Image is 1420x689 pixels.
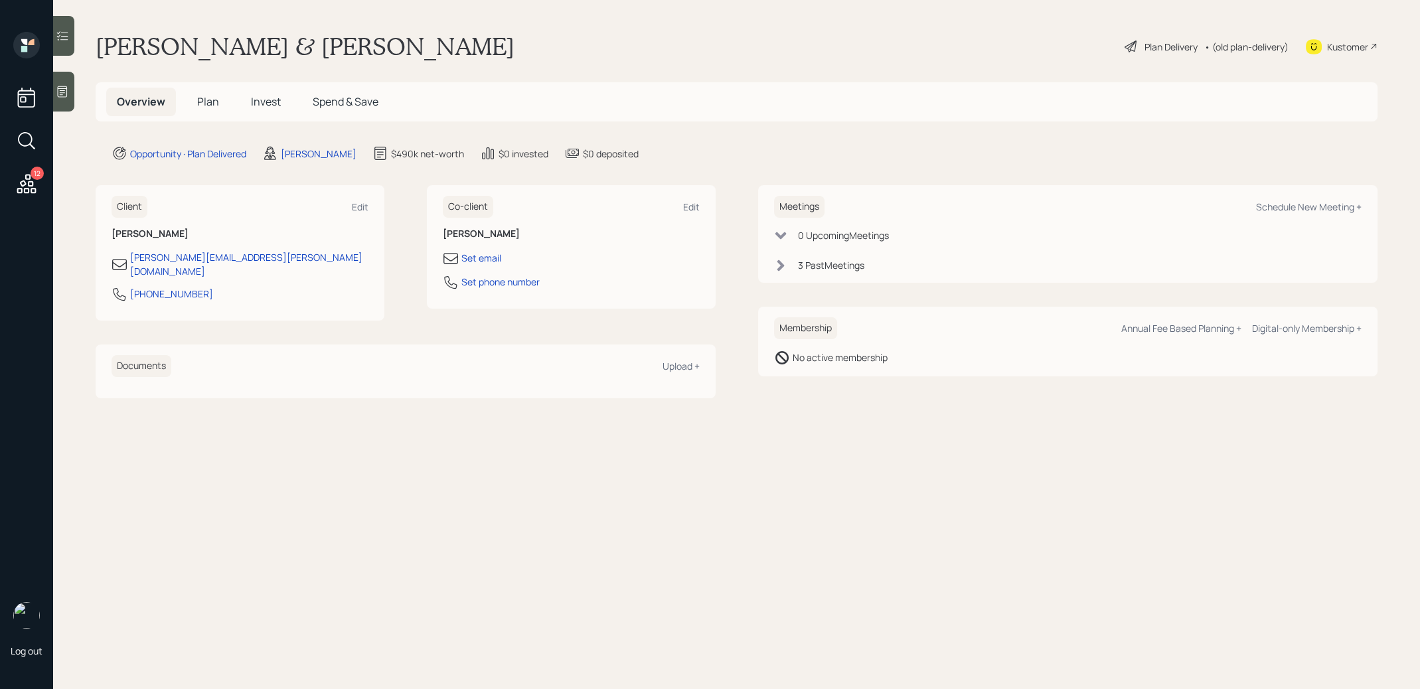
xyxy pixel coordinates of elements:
[1256,200,1362,213] div: Schedule New Meeting +
[31,167,44,180] div: 12
[774,196,825,218] h6: Meetings
[130,147,246,161] div: Opportunity · Plan Delivered
[1327,40,1368,54] div: Kustomer
[112,355,171,377] h6: Documents
[313,94,378,109] span: Spend & Save
[117,94,165,109] span: Overview
[1252,322,1362,335] div: Digital-only Membership +
[774,317,837,339] h6: Membership
[443,228,700,240] h6: [PERSON_NAME]
[281,147,356,161] div: [PERSON_NAME]
[583,147,639,161] div: $0 deposited
[798,258,864,272] div: 3 Past Meeting s
[11,645,42,657] div: Log out
[130,250,368,278] div: [PERSON_NAME][EMAIL_ADDRESS][PERSON_NAME][DOMAIN_NAME]
[391,147,464,161] div: $490k net-worth
[461,251,501,265] div: Set email
[1144,40,1198,54] div: Plan Delivery
[793,350,888,364] div: No active membership
[96,32,514,61] h1: [PERSON_NAME] & [PERSON_NAME]
[461,275,540,289] div: Set phone number
[499,147,548,161] div: $0 invested
[1204,40,1289,54] div: • (old plan-delivery)
[798,228,889,242] div: 0 Upcoming Meeting s
[1121,322,1241,335] div: Annual Fee Based Planning +
[197,94,219,109] span: Plan
[663,360,700,372] div: Upload +
[352,200,368,213] div: Edit
[130,287,213,301] div: [PHONE_NUMBER]
[251,94,281,109] span: Invest
[112,228,368,240] h6: [PERSON_NAME]
[13,602,40,629] img: treva-nostdahl-headshot.png
[112,196,147,218] h6: Client
[683,200,700,213] div: Edit
[443,196,493,218] h6: Co-client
